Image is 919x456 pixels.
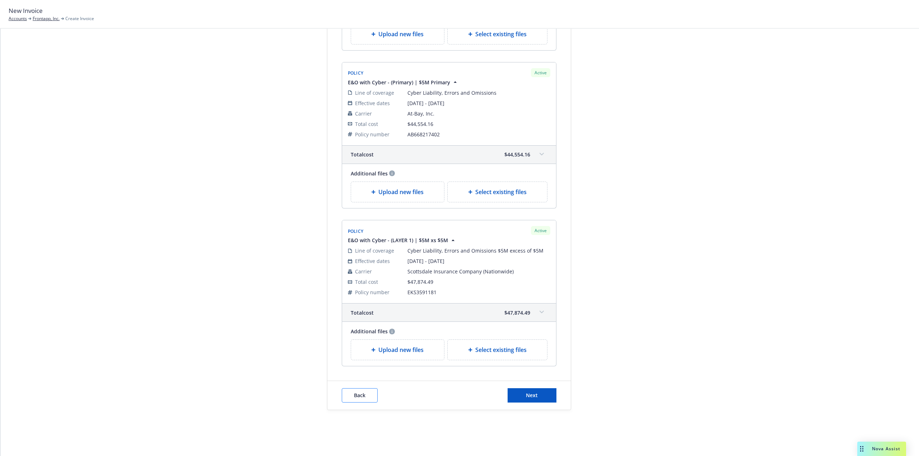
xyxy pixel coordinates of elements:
span: Policy number [355,131,389,138]
span: Select existing files [475,345,527,354]
span: Effective dates [355,257,390,265]
div: Drag to move [857,442,866,456]
span: AB668217402 [407,131,550,138]
a: Accounts [9,15,27,22]
div: Totalcost$44,554.16 [342,146,556,164]
span: $44,554.16 [504,151,530,158]
div: Select existing files [447,339,547,360]
span: Scottsdale Insurance Company (Nationwide) [407,268,550,275]
span: Additional files [351,170,388,177]
span: Upload new files [378,30,424,38]
span: Policy number [355,288,389,296]
div: Upload new files [351,182,445,202]
div: Upload new files [351,339,445,360]
button: E&O with Cyber - (LAYER 1) | $5M xs $5M [348,236,457,244]
span: [DATE] - [DATE] [407,99,550,107]
span: Next [526,392,538,399]
div: Select existing files [447,182,547,202]
span: Additional files [351,328,388,335]
div: Totalcost$47,874.49 [342,304,556,321]
span: Effective dates [355,99,390,107]
span: $44,554.16 [407,121,433,127]
span: Total cost [355,120,378,128]
span: Create Invoice [65,15,94,22]
span: Upload new files [378,345,424,354]
span: Select existing files [475,30,527,38]
span: Cyber Liability, Errors and Omissions $5M excess of $5M [407,247,550,254]
button: Next [508,388,556,403]
span: EKS3591181 [407,288,550,296]
span: Line of coverage [355,247,394,254]
span: Total cost [351,309,374,316]
span: New Invoice [9,6,43,15]
span: Carrier [355,268,372,275]
span: Policy [348,228,364,234]
div: Upload new files [351,24,445,44]
span: Carrier [355,110,372,117]
span: Cyber Liability, Errors and Omissions [407,89,550,97]
button: E&O with Cyber - (Primary) | $5M Primary [348,79,459,86]
span: $47,874.49 [504,309,530,316]
span: Nova Assist [872,446,900,452]
span: Back [354,392,365,399]
a: Frontapp, Inc. [33,15,60,22]
span: Upload new files [378,188,424,196]
button: Back [342,388,378,403]
span: [DATE] - [DATE] [407,257,550,265]
button: Nova Assist [857,442,906,456]
div: Select existing files [447,24,547,44]
span: Total cost [351,151,374,158]
span: $47,874.49 [407,278,433,285]
span: E&O with Cyber - (Primary) | $5M Primary [348,79,450,86]
span: Line of coverage [355,89,394,97]
span: Total cost [355,278,378,286]
span: E&O with Cyber - (LAYER 1) | $5M xs $5M [348,236,448,244]
div: Active [531,68,550,77]
div: Active [531,226,550,235]
span: Policy [348,70,364,76]
span: At-Bay, Inc. [407,110,550,117]
span: Select existing files [475,188,527,196]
